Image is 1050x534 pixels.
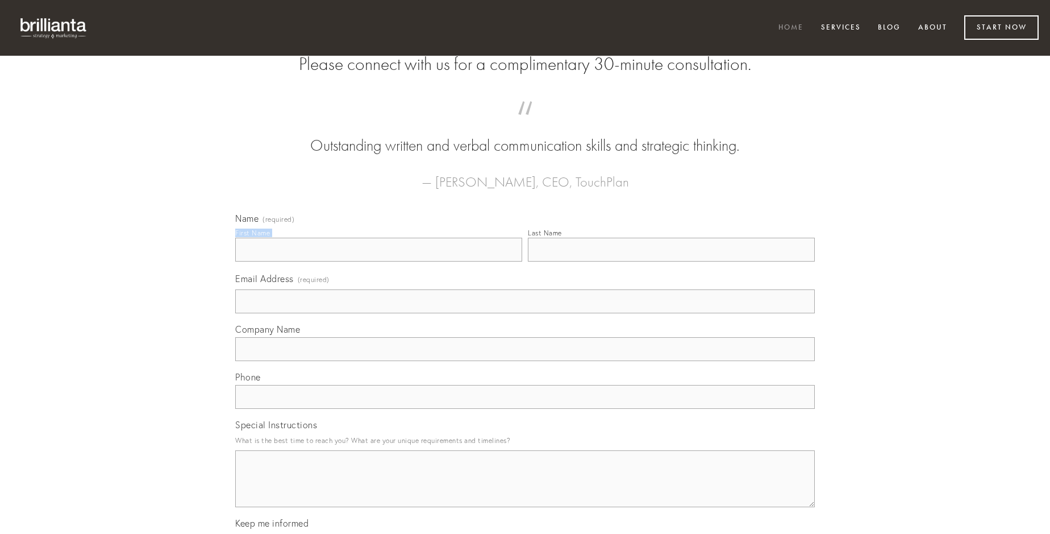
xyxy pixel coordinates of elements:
[298,272,330,287] span: (required)
[235,518,309,529] span: Keep me informed
[235,324,300,335] span: Company Name
[253,157,797,193] figcaption: — [PERSON_NAME], CEO, TouchPlan
[911,19,955,38] a: About
[771,19,811,38] a: Home
[235,419,317,430] span: Special Instructions
[235,213,259,224] span: Name
[262,216,294,223] span: (required)
[814,19,868,38] a: Services
[235,371,261,383] span: Phone
[528,229,562,237] div: Last Name
[964,15,1039,40] a: Start Now
[870,19,908,38] a: Blog
[235,53,815,75] h2: Please connect with us for a complimentary 30-minute consultation.
[235,273,294,284] span: Email Address
[253,113,797,157] blockquote: Outstanding written and verbal communication skills and strategic thinking.
[235,433,815,448] p: What is the best time to reach you? What are your unique requirements and timelines?
[11,11,97,44] img: brillianta - research, strategy, marketing
[235,229,270,237] div: First Name
[253,113,797,135] span: “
